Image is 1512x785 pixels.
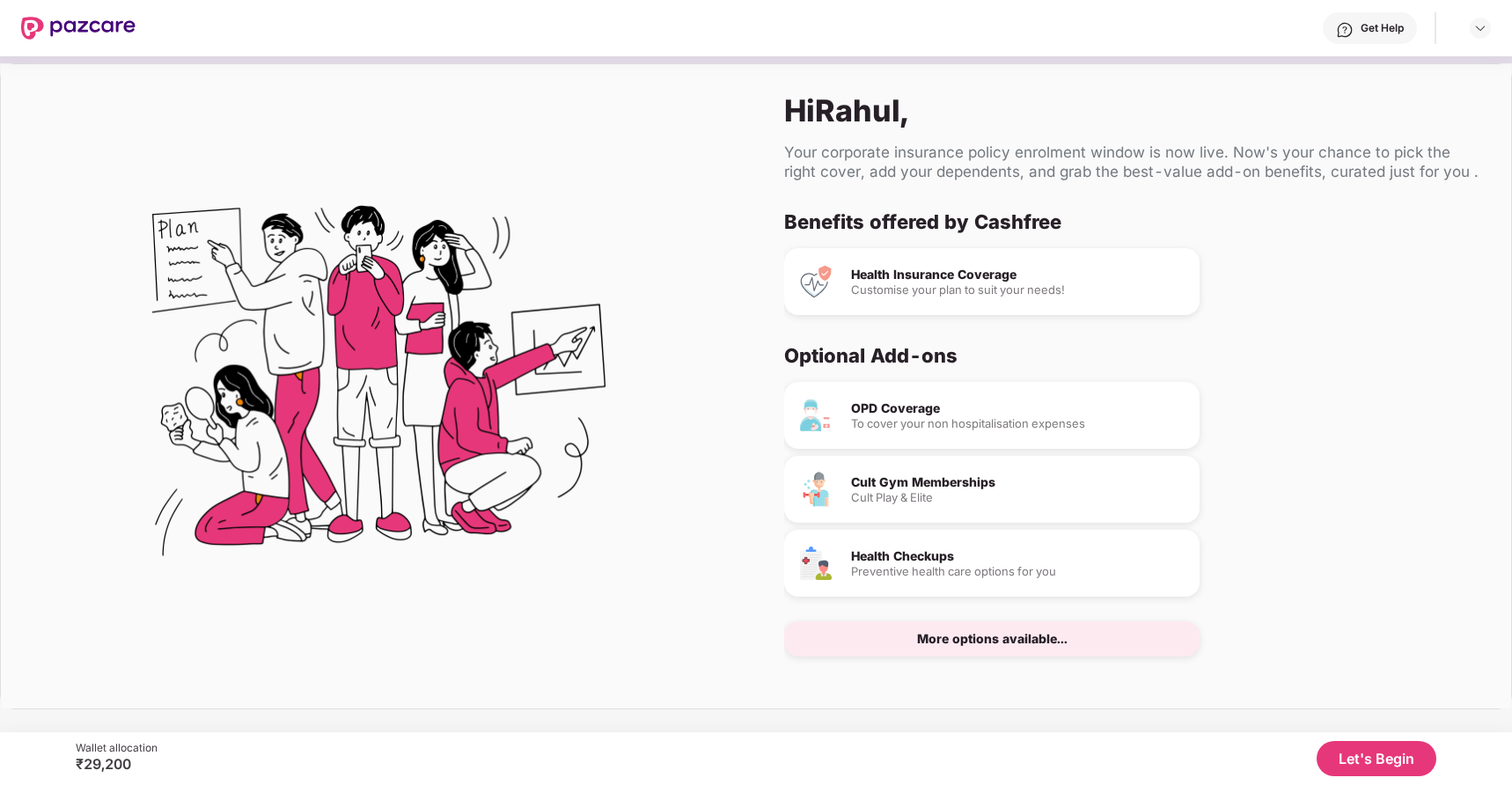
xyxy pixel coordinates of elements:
div: More options available... [917,633,1068,645]
img: svg+xml;base64,PHN2ZyBpZD0iRHJvcGRvd24tMzJ4MzIiIHhtbG5zPSJodHRwOi8vd3d3LnczLm9yZy8yMDAwL3N2ZyIgd2... [1473,21,1487,35]
div: Cult Gym Memberships [851,476,1185,488]
div: Benefits offered by Cashfree [784,209,1469,234]
div: Your corporate insurance policy enrolment window is now live. Now's your chance to pick the right... [784,143,1483,181]
img: Flex Benefits Illustration [152,160,606,613]
div: Customise your plan to suit your needs! [851,284,1185,296]
img: OPD Coverage [798,398,833,433]
img: Cult Gym Memberships [798,472,833,507]
div: Optional Add-ons [784,343,1469,368]
div: Hi Rahul , [784,92,1483,128]
img: Health Checkups [798,546,833,581]
div: Cult Play & Elite [851,492,1185,503]
button: Let's Begin [1317,741,1436,776]
img: svg+xml;base64,PHN2ZyBpZD0iSGVscC0zMngzMiIgeG1sbnM9Imh0dHA6Ly93d3cudzMub3JnLzIwMDAvc3ZnIiB3aWR0aD... [1336,21,1354,39]
div: Preventive health care options for you [851,566,1185,577]
div: Health Checkups [851,550,1185,562]
div: Get Help [1361,21,1404,35]
div: Wallet allocation [76,741,158,755]
div: OPD Coverage [851,402,1185,415]
div: To cover your non hospitalisation expenses [851,418,1185,429]
img: New Pazcare Logo [21,17,136,40]
img: Health Insurance Coverage [798,264,833,299]
div: ₹29,200 [76,755,158,773]
div: Health Insurance Coverage [851,268,1185,281]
